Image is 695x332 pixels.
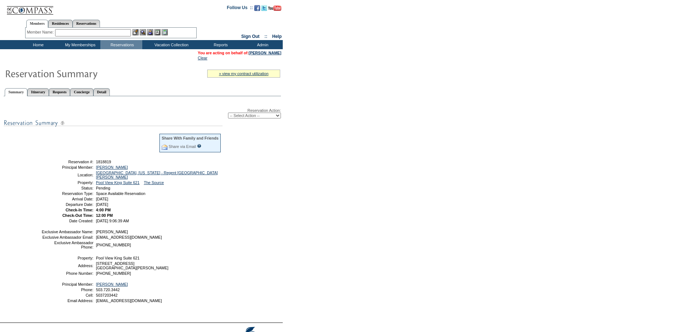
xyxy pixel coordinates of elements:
img: b_edit.gif [132,29,139,35]
td: Departure Date: [41,202,93,207]
td: Exclusive Ambassador Name: [41,230,93,234]
span: [EMAIL_ADDRESS][DOMAIN_NAME] [96,298,162,303]
td: Reports [199,40,241,49]
td: Phone Number: [41,271,93,276]
span: Space Available Reservation [96,191,145,196]
a: Summary [5,88,27,96]
img: View [140,29,146,35]
a: Pool View King Suite 621 [96,180,139,185]
span: [DATE] 9:06:39 AM [96,219,129,223]
td: Reservations [100,40,142,49]
td: Principal Member: [41,282,93,286]
td: Status: [41,186,93,190]
span: 1818819 [96,160,111,164]
a: Detail [93,88,110,96]
td: Vacation Collection [142,40,199,49]
span: [PHONE_NUMBER] [96,271,131,276]
td: Home [16,40,58,49]
td: Arrival Date: [41,197,93,201]
span: [PHONE_NUMBER] [96,243,131,247]
td: Follow Us :: [227,4,253,13]
img: subTtlResSummary.gif [4,118,223,128]
span: [STREET_ADDRESS] [GEOGRAPHIC_DATA][PERSON_NAME] [96,261,169,270]
td: Principal Member: [41,165,93,169]
span: Pool View King Suite 621 [96,256,139,260]
a: Residences [48,20,73,27]
div: Share With Family and Friends [162,136,219,140]
a: [PERSON_NAME] [249,51,281,55]
td: My Memberships [58,40,100,49]
a: Itinerary [27,88,49,96]
td: Exclusive Ambassador Email: [41,235,93,239]
img: Impersonate [147,29,153,35]
td: Property: [41,256,93,260]
a: Sign Out [241,34,259,39]
div: Member Name: [27,29,55,35]
a: Share via Email [169,144,196,149]
img: Subscribe to our YouTube Channel [268,5,281,11]
td: Phone: [41,288,93,292]
td: Address: [41,261,93,270]
td: Admin [241,40,283,49]
td: Property: [41,180,93,185]
td: Email Address: [41,298,93,303]
span: :: [265,34,267,39]
a: [GEOGRAPHIC_DATA], [US_STATE] - Regent [GEOGRAPHIC_DATA][PERSON_NAME] [96,171,218,179]
a: Concierge [70,88,93,96]
strong: Check-Out Time: [62,213,93,218]
td: Date Created: [41,219,93,223]
a: Help [272,34,282,39]
img: Reservations [154,29,161,35]
img: Become our fan on Facebook [254,5,260,11]
a: » view my contract utilization [219,71,269,76]
span: [EMAIL_ADDRESS][DOMAIN_NAME] [96,235,162,239]
img: Follow us on Twitter [261,5,267,11]
span: 4:00 PM [96,208,111,212]
a: [PERSON_NAME] [96,282,128,286]
a: Reservations [73,20,100,27]
span: 503.720.3442 [96,288,120,292]
a: Members [26,20,49,28]
a: Requests [49,88,70,96]
a: [PERSON_NAME] [96,165,128,169]
td: Location: [41,171,93,179]
td: Cell: [41,293,93,297]
span: 5037203442 [96,293,117,297]
div: Reservation Action: [4,108,281,118]
span: 12:00 PM [96,213,113,218]
img: b_calculator.gif [162,29,168,35]
input: What is this? [197,144,201,148]
a: Follow us on Twitter [261,7,267,12]
span: [PERSON_NAME] [96,230,128,234]
span: [DATE] [96,202,108,207]
img: Reservaton Summary [5,66,151,81]
td: Reservation #: [41,160,93,164]
span: You are acting on behalf of: [198,51,281,55]
a: Clear [198,56,207,60]
a: The Source [144,180,164,185]
span: [DATE] [96,197,108,201]
td: Exclusive Ambassador Phone: [41,241,93,249]
td: Reservation Type: [41,191,93,196]
a: Subscribe to our YouTube Channel [268,7,281,12]
strong: Check-In Time: [66,208,93,212]
span: Pending [96,186,110,190]
a: Become our fan on Facebook [254,7,260,12]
